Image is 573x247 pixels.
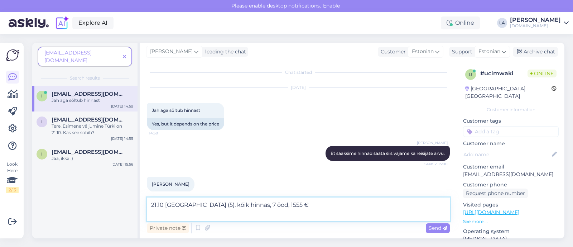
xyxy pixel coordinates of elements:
[111,136,133,141] div: [DATE] 14:55
[41,93,43,99] span: I
[147,198,450,221] textarea: 21.10 [GEOGRAPHIC_DATA] (5), kõik hinnas, 7 ööd, 1555 €
[6,161,19,193] div: Look Here
[463,126,559,137] input: Add a tag
[321,3,342,9] span: Enable
[463,201,559,209] p: Visited pages
[44,49,92,63] span: [EMAIL_ADDRESS][DOMAIN_NAME]
[510,17,561,23] div: [PERSON_NAME]
[469,72,472,77] span: u
[150,48,193,56] span: [PERSON_NAME]
[463,181,559,189] p: Customer phone
[41,151,43,157] span: I
[52,97,133,104] div: Jah aga sõltub hinnast
[510,23,561,29] div: [DOMAIN_NAME]
[480,69,528,78] div: # ucimwaki
[149,130,176,136] span: 14:59
[41,119,43,124] span: I
[463,218,559,225] p: See more ...
[463,209,519,215] a: [URL][DOMAIN_NAME]
[378,48,406,56] div: Customer
[412,48,434,56] span: Estonian
[52,123,133,136] div: Tere! Esimene väljumine Türki on 21.10. Kas see sobib?
[72,17,114,29] a: Explore AI
[429,225,447,231] span: Send
[147,223,189,233] div: Private note
[417,140,448,146] span: [PERSON_NAME]
[52,91,126,97] span: Indrek.vissak@gmail.com
[463,106,559,113] div: Customer information
[6,187,19,193] div: 2 / 3
[463,171,559,178] p: [EMAIL_ADDRESS][DOMAIN_NAME]
[478,48,500,56] span: Estonian
[331,151,445,156] span: Et saaksime hinnad saata siis vajame ka reisijate arvu.
[441,16,480,29] div: Online
[463,163,559,171] p: Customer email
[52,155,133,162] div: Jaa, ikka :)
[147,69,450,76] div: Chat started
[513,47,558,57] div: Archive chat
[52,149,126,155] span: Indrek.vissak@gmail.com
[510,17,569,29] a: [PERSON_NAME][DOMAIN_NAME]
[463,117,559,125] p: Customer tags
[463,235,559,243] p: [MEDICAL_DATA]
[463,189,528,198] div: Request phone number
[463,228,559,235] p: Operating system
[152,108,200,113] span: Jah aga sõltub hinnast
[6,48,19,62] img: Askly Logo
[70,75,100,81] span: Search results
[463,151,550,158] input: Add name
[449,48,472,56] div: Support
[421,161,448,167] span: Seen ✓ 15:00
[111,104,133,109] div: [DATE] 14:59
[147,84,450,91] div: [DATE]
[152,181,189,187] span: [PERSON_NAME]
[147,118,224,130] div: Yes, but it depends on the price
[465,85,552,100] div: [GEOGRAPHIC_DATA], [GEOGRAPHIC_DATA]
[202,48,246,56] div: leading the chat
[111,162,133,167] div: [DATE] 15:56
[54,15,69,30] img: explore-ai
[52,117,126,123] span: Indrek.vissak@gmail.com
[528,70,557,77] span: Online
[463,140,559,147] p: Customer name
[497,18,507,28] div: LA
